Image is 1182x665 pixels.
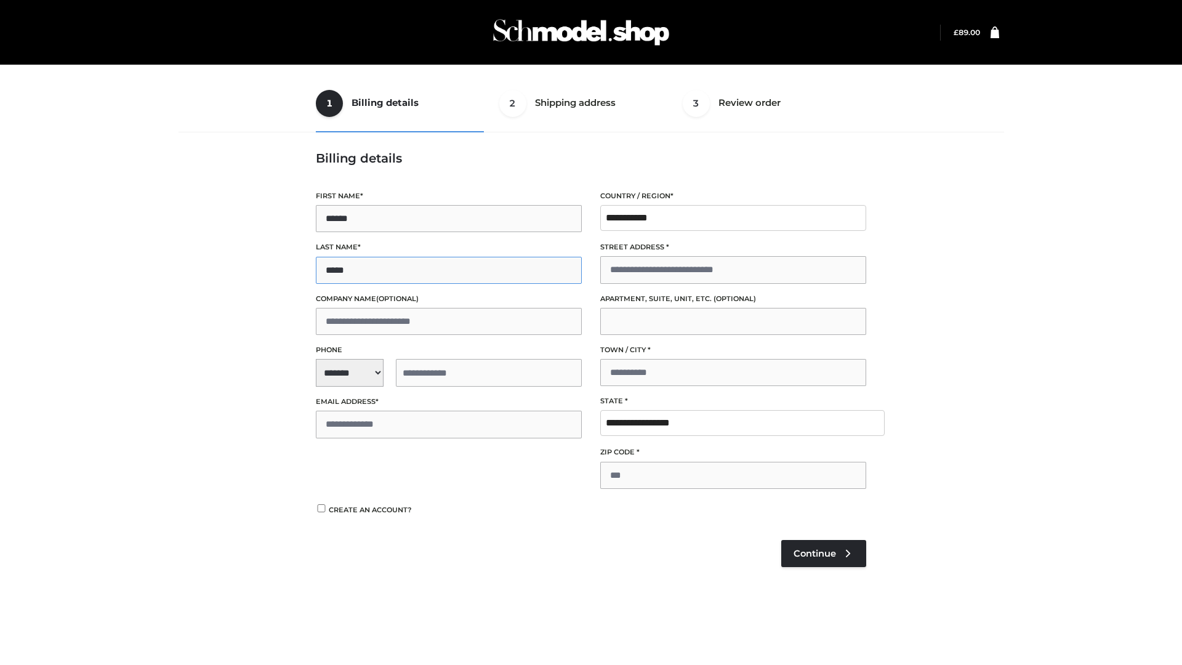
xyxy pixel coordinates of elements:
span: Continue [794,548,836,559]
label: Apartment, suite, unit, etc. [600,293,866,305]
span: £ [954,28,959,37]
label: Last name [316,241,582,253]
input: Create an account? [316,504,327,512]
img: Schmodel Admin 964 [489,8,673,57]
span: (optional) [714,294,756,303]
h3: Billing details [316,151,866,166]
label: Email address [316,396,582,408]
a: £89.00 [954,28,980,37]
label: Phone [316,344,582,356]
a: Continue [781,540,866,567]
label: Street address [600,241,866,253]
span: Create an account? [329,506,412,514]
label: Town / City [600,344,866,356]
bdi: 89.00 [954,28,980,37]
label: Country / Region [600,190,866,202]
label: First name [316,190,582,202]
label: State [600,395,866,407]
span: (optional) [376,294,419,303]
label: Company name [316,293,582,305]
label: ZIP Code [600,446,866,458]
